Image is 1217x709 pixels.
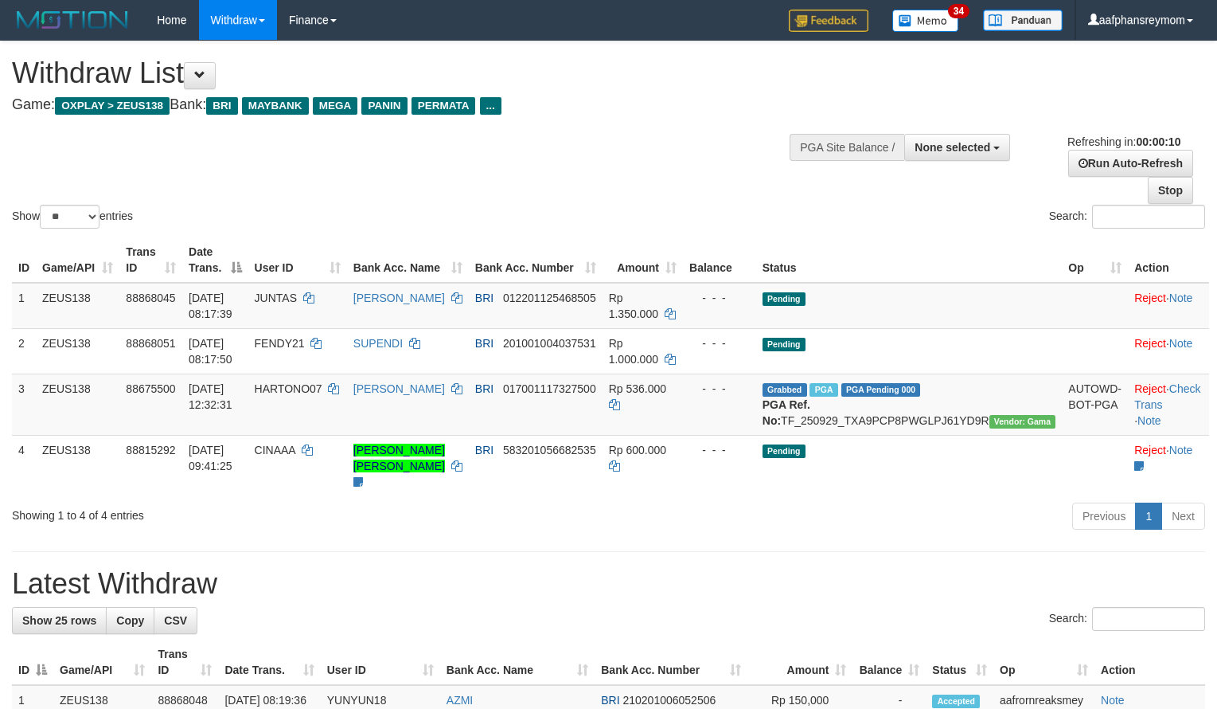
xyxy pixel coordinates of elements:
[119,237,182,283] th: Trans ID: activate to sort column ascending
[1134,382,1166,395] a: Reject
[1072,503,1136,530] a: Previous
[503,382,596,395] span: Copy 017001117327500 to clipboard
[475,292,493,304] span: BRI
[1101,694,1125,707] a: Note
[347,237,469,283] th: Bank Acc. Name: activate to sort column ascending
[321,640,440,685] th: User ID: activate to sort column ascending
[255,444,295,456] span: CINAAA
[151,640,218,685] th: Trans ID: activate to sort column ascending
[1128,435,1209,496] td: ·
[609,444,666,456] span: Rp 600.000
[989,415,1056,429] span: Vendor URL: https://trx31.1velocity.biz
[926,640,993,685] th: Status: activate to sort column ascending
[189,337,232,366] span: [DATE] 08:17:50
[689,335,750,351] div: - - -
[689,442,750,458] div: - - -
[789,10,868,32] img: Feedback.jpg
[218,640,320,685] th: Date Trans.: activate to sort column ascending
[361,97,407,115] span: PANIN
[1148,177,1193,204] a: Stop
[475,337,493,350] span: BRI
[353,444,445,472] a: [PERSON_NAME] [PERSON_NAME]
[116,614,144,627] span: Copy
[164,614,187,627] span: CSV
[609,382,666,395] span: Rp 536.000
[440,640,595,685] th: Bank Acc. Name: activate to sort column ascending
[154,607,197,634] a: CSV
[36,435,119,496] td: ZEUS138
[255,337,305,350] span: FENDY21
[1161,503,1205,530] a: Next
[1092,607,1205,631] input: Search:
[763,292,805,306] span: Pending
[1062,237,1128,283] th: Op: activate to sort column ascending
[1134,337,1166,350] a: Reject
[412,97,476,115] span: PERMATA
[313,97,358,115] span: MEGA
[242,97,309,115] span: MAYBANK
[353,337,403,350] a: SUPENDI
[1134,444,1166,456] a: Reject
[353,292,445,304] a: [PERSON_NAME]
[12,435,36,496] td: 4
[475,382,493,395] span: BRI
[12,328,36,374] td: 2
[12,205,133,229] label: Show entries
[126,382,175,395] span: 88675500
[689,290,750,306] div: - - -
[1169,337,1193,350] a: Note
[1067,135,1180,148] span: Refreshing in:
[189,444,232,472] span: [DATE] 09:41:25
[189,292,232,320] span: [DATE] 08:17:39
[747,640,852,685] th: Amount: activate to sort column ascending
[609,292,658,320] span: Rp 1.350.000
[852,640,926,685] th: Balance: activate to sort column ascending
[1136,135,1180,148] strong: 00:00:10
[603,237,683,283] th: Amount: activate to sort column ascending
[904,134,1010,161] button: None selected
[503,337,596,350] span: Copy 201001004037531 to clipboard
[12,97,795,113] h4: Game: Bank:
[1128,283,1209,329] td: ·
[12,8,133,32] img: MOTION_logo.png
[255,292,297,304] span: JUNTAS
[756,374,1063,435] td: TF_250929_TXA9PCP8PWGLPJ61YD9R
[12,640,53,685] th: ID: activate to sort column descending
[683,237,756,283] th: Balance
[353,382,445,395] a: [PERSON_NAME]
[763,445,805,458] span: Pending
[763,383,807,397] span: Grabbed
[809,383,837,397] span: Marked by aaftrukkakada
[1049,205,1205,229] label: Search:
[503,292,596,304] span: Copy 012201125468505 to clipboard
[12,283,36,329] td: 1
[36,374,119,435] td: ZEUS138
[983,10,1063,31] img: panduan.png
[12,237,36,283] th: ID
[36,328,119,374] td: ZEUS138
[248,237,347,283] th: User ID: activate to sort column ascending
[40,205,99,229] select: Showentries
[1135,503,1162,530] a: 1
[1068,150,1193,177] a: Run Auto-Refresh
[763,338,805,351] span: Pending
[915,141,990,154] span: None selected
[1062,374,1128,435] td: AUTOWD-BOT-PGA
[892,10,959,32] img: Button%20Memo.svg
[1128,374,1209,435] td: · ·
[126,337,175,350] span: 88868051
[126,444,175,456] span: 88815292
[182,237,248,283] th: Date Trans.: activate to sort column descending
[595,640,747,685] th: Bank Acc. Number: activate to sort column ascending
[609,337,658,366] span: Rp 1.000.000
[36,237,119,283] th: Game/API: activate to sort column ascending
[447,694,473,707] a: AZMI
[601,694,619,707] span: BRI
[763,398,810,427] b: PGA Ref. No:
[1169,292,1193,304] a: Note
[503,444,596,456] span: Copy 583201056682535 to clipboard
[12,568,1205,600] h1: Latest Withdraw
[469,237,603,283] th: Bank Acc. Number: activate to sort column ascending
[1134,382,1200,411] a: Check Trans
[1094,640,1205,685] th: Action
